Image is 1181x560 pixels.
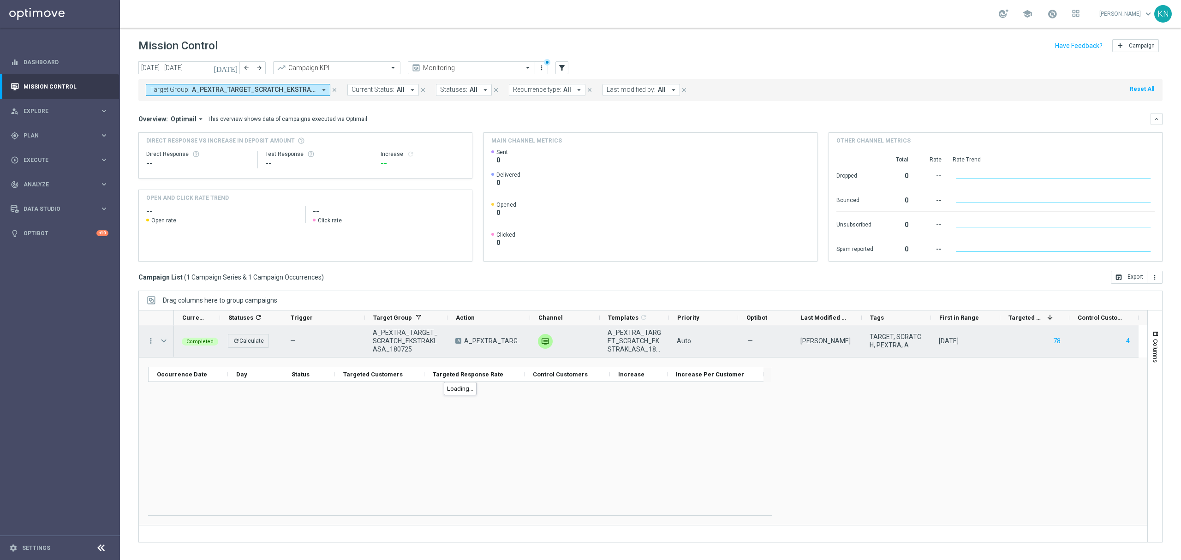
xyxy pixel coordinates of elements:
[240,61,253,74] button: arrow_back
[182,314,204,321] span: Current Status
[884,241,908,256] div: 0
[171,115,197,123] span: Optimail
[496,231,515,238] span: Clicked
[919,167,942,182] div: --
[10,132,109,139] div: gps_fixed Plan keyboard_arrow_right
[10,181,109,188] div: track_changes Analyze keyboard_arrow_right
[638,312,647,322] span: Calculate column
[538,334,553,349] div: Private message
[412,63,421,72] i: preview
[677,314,699,321] span: Priority
[322,273,324,281] span: )
[100,180,108,189] i: keyboard_arrow_right
[1147,271,1163,284] button: more_vert
[397,86,405,94] span: All
[544,59,550,66] div: There are unsaved changes
[174,325,1139,357] div: Press SPACE to select this row.
[800,337,851,345] div: Kamil Nowak
[608,328,661,353] span: A_PEXTRA_TARGET_SCRATCH_EKSTRAKLASA_180725
[746,314,767,321] span: Optibot
[870,314,884,321] span: Tags
[381,158,465,169] div: --
[11,74,108,99] div: Mission Control
[608,314,638,321] span: Templates
[496,149,508,156] span: Sent
[228,334,269,348] button: refreshCalculate
[1111,273,1163,280] multiple-options-button: Export to CSV
[253,312,262,322] span: Calculate column
[919,241,942,256] div: --
[24,182,100,187] span: Analyze
[1052,335,1062,347] button: 78
[538,64,545,71] i: more_vert
[919,192,942,207] div: --
[11,131,19,140] i: gps_fixed
[11,221,108,245] div: Optibot
[1129,84,1155,94] button: Reset All
[676,371,744,378] span: Increase Per Customer
[555,61,568,74] button: filter_alt
[318,217,342,224] span: Click rate
[1078,314,1123,321] span: Control Customers
[748,337,753,345] span: —
[513,86,561,94] span: Recurrence type:
[1125,335,1131,347] button: 4
[11,107,19,115] i: person_search
[347,84,419,96] button: Current Status: All arrow_drop_down
[919,216,942,231] div: --
[22,545,50,551] a: Settings
[192,86,316,94] span: A_PEXTRA_TARGET_SCRATCH_EKSTRAKLASA_180725
[585,85,594,95] button: close
[11,180,19,189] i: track_changes
[273,61,400,74] ng-select: Campaign KPI
[168,115,208,123] button: Optimail arrow_drop_down
[407,150,414,158] i: refresh
[373,328,440,353] span: A_PEXTRA_TARGET_SCRATCH_EKSTRAKLASA_180725
[186,339,214,345] span: Completed
[163,297,277,304] div: Row Groups
[1055,42,1103,49] input: Have Feedback?
[10,59,109,66] button: equalizer Dashboard
[146,84,330,96] button: Target Group: A_PEXTRA_TARGET_SCRATCH_EKSTRAKLASA_180725 arrow_drop_down
[146,137,295,145] span: Direct Response VS Increase In Deposit Amount
[681,87,687,93] i: close
[11,156,100,164] div: Execute
[147,337,155,345] button: more_vert
[919,156,942,163] div: Rate
[10,107,109,115] button: person_search Explore keyboard_arrow_right
[24,206,100,212] span: Data Studio
[939,314,979,321] span: First in Range
[836,137,911,145] h4: Other channel metrics
[24,74,108,99] a: Mission Control
[496,209,516,217] span: 0
[1129,42,1155,49] span: Campaign
[455,338,461,344] span: A
[563,86,571,94] span: All
[150,86,190,94] span: Target Group:
[330,85,339,95] button: close
[836,241,873,256] div: Spam reported
[186,273,322,281] span: 1 Campaign Series & 1 Campaign Occurrences
[436,84,492,96] button: Statuses: All arrow_drop_down
[146,158,250,169] div: --
[408,61,535,74] ng-select: Monitoring
[236,371,247,378] span: Day
[496,201,516,209] span: Opened
[884,192,908,207] div: 0
[157,371,207,378] span: Occurrence Date
[10,156,109,164] div: play_circle_outline Execute keyboard_arrow_right
[496,156,508,164] span: 0
[640,314,647,321] i: refresh
[212,61,240,75] button: [DATE]
[214,64,239,72] i: [DATE]
[146,206,298,217] h2: --
[265,150,365,158] div: Test Response
[138,39,218,53] h1: Mission Control
[146,194,229,202] h4: OPEN AND CLICK RATE TREND
[669,86,678,94] i: arrow_drop_down
[1111,271,1147,284] button: open_in_browser Export
[11,107,100,115] div: Explore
